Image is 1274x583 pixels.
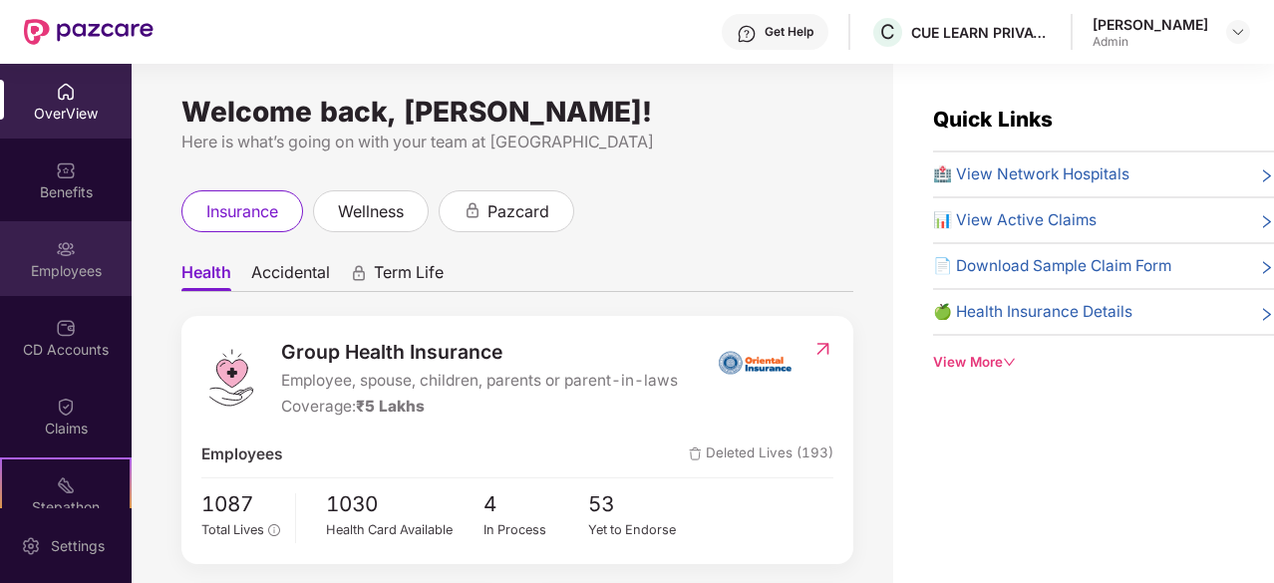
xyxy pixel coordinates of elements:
[21,536,41,556] img: svg+xml;base64,PHN2ZyBpZD0iU2V0dGluZy0yMHgyMCIgeG1sbnM9Imh0dHA6Ly93d3cudzMub3JnLzIwMDAvc3ZnIiB3aW...
[338,199,404,224] span: wellness
[268,524,279,535] span: info-circle
[1259,212,1274,232] span: right
[181,262,231,291] span: Health
[689,442,833,466] span: Deleted Lives (193)
[1003,356,1016,369] span: down
[201,442,282,466] span: Employees
[933,254,1171,278] span: 📄 Download Sample Claim Form
[487,199,549,224] span: pazcard
[326,488,483,521] span: 1030
[251,262,330,291] span: Accidental
[933,300,1132,324] span: 🍏 Health Insurance Details
[933,107,1053,132] span: Quick Links
[201,488,280,521] span: 1087
[933,162,1129,186] span: 🏥 View Network Hospitals
[350,264,368,282] div: animation
[56,239,76,259] img: svg+xml;base64,PHN2ZyBpZD0iRW1wbG95ZWVzIiB4bWxucz0iaHR0cDovL3d3dy53My5vcmcvMjAwMC9zdmciIHdpZHRoPS...
[1093,34,1208,50] div: Admin
[281,369,678,393] span: Employee, spouse, children, parents or parent-in-laws
[374,262,444,291] span: Term Life
[812,339,833,359] img: RedirectIcon
[1093,15,1208,34] div: [PERSON_NAME]
[588,488,694,521] span: 53
[201,522,264,537] span: Total Lives
[588,520,694,540] div: Yet to Endorse
[326,520,483,540] div: Health Card Available
[181,130,853,154] div: Here is what’s going on with your team at [GEOGRAPHIC_DATA]
[483,488,589,521] span: 4
[181,104,853,120] div: Welcome back, [PERSON_NAME]!
[56,397,76,417] img: svg+xml;base64,PHN2ZyBpZD0iQ2xhaW0iIHhtbG5zPSJodHRwOi8vd3d3LnczLm9yZy8yMDAwL3N2ZyIgd2lkdGg9IjIwIi...
[56,82,76,102] img: svg+xml;base64,PHN2ZyBpZD0iSG9tZSIgeG1sbnM9Imh0dHA6Ly93d3cudzMub3JnLzIwMDAvc3ZnIiB3aWR0aD0iMjAiIG...
[933,208,1097,232] span: 📊 View Active Claims
[281,337,678,367] span: Group Health Insurance
[689,447,702,460] img: deleteIcon
[880,20,895,44] span: C
[483,520,589,540] div: In Process
[933,352,1274,373] div: View More
[201,348,261,408] img: logo
[206,199,278,224] span: insurance
[356,397,425,416] span: ₹5 Lakhs
[24,19,154,45] img: New Pazcare Logo
[56,318,76,338] img: svg+xml;base64,PHN2ZyBpZD0iQ0RfQWNjb3VudHMiIGRhdGEtbmFtZT0iQ0QgQWNjb3VudHMiIHhtbG5zPSJodHRwOi8vd3...
[1230,24,1246,40] img: svg+xml;base64,PHN2ZyBpZD0iRHJvcGRvd24tMzJ4MzIiIHhtbG5zPSJodHRwOi8vd3d3LnczLm9yZy8yMDAwL3N2ZyIgd2...
[765,24,813,40] div: Get Help
[2,497,130,517] div: Stepathon
[911,23,1051,42] div: CUE LEARN PRIVATE LIMITED
[45,536,111,556] div: Settings
[718,337,793,387] img: insurerIcon
[737,24,757,44] img: svg+xml;base64,PHN2ZyBpZD0iSGVscC0zMngzMiIgeG1sbnM9Imh0dHA6Ly93d3cudzMub3JnLzIwMDAvc3ZnIiB3aWR0aD...
[1259,166,1274,186] span: right
[1259,304,1274,324] span: right
[281,395,678,419] div: Coverage:
[1259,258,1274,278] span: right
[464,201,481,219] div: animation
[56,475,76,495] img: svg+xml;base64,PHN2ZyB4bWxucz0iaHR0cDovL3d3dy53My5vcmcvMjAwMC9zdmciIHdpZHRoPSIyMSIgaGVpZ2h0PSIyMC...
[56,160,76,180] img: svg+xml;base64,PHN2ZyBpZD0iQmVuZWZpdHMiIHhtbG5zPSJodHRwOi8vd3d3LnczLm9yZy8yMDAwL3N2ZyIgd2lkdGg9Ij...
